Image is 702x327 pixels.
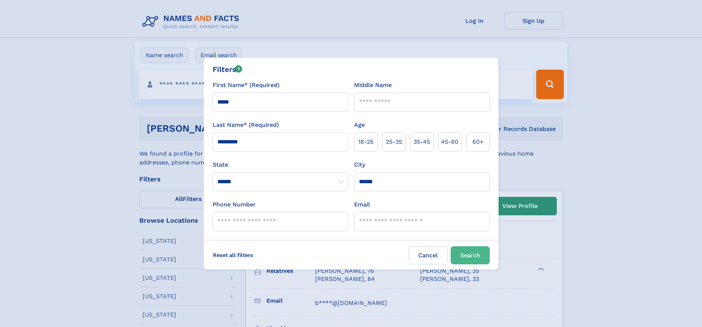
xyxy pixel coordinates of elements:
label: Reset all filters [208,246,258,264]
label: Phone Number [213,200,256,209]
span: 25‑35 [386,138,402,146]
span: 45‑60 [441,138,458,146]
button: Search [451,246,490,264]
div: Filters [213,64,242,75]
span: 18‑25 [358,138,373,146]
label: Email [354,200,370,209]
label: First Name* (Required) [213,81,280,90]
label: City [354,160,365,169]
label: Middle Name [354,81,392,90]
span: 60+ [472,138,483,146]
span: 35‑45 [413,138,430,146]
label: Age [354,121,365,129]
label: Cancel [409,246,448,264]
label: State [213,160,348,169]
label: Last Name* (Required) [213,121,279,129]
